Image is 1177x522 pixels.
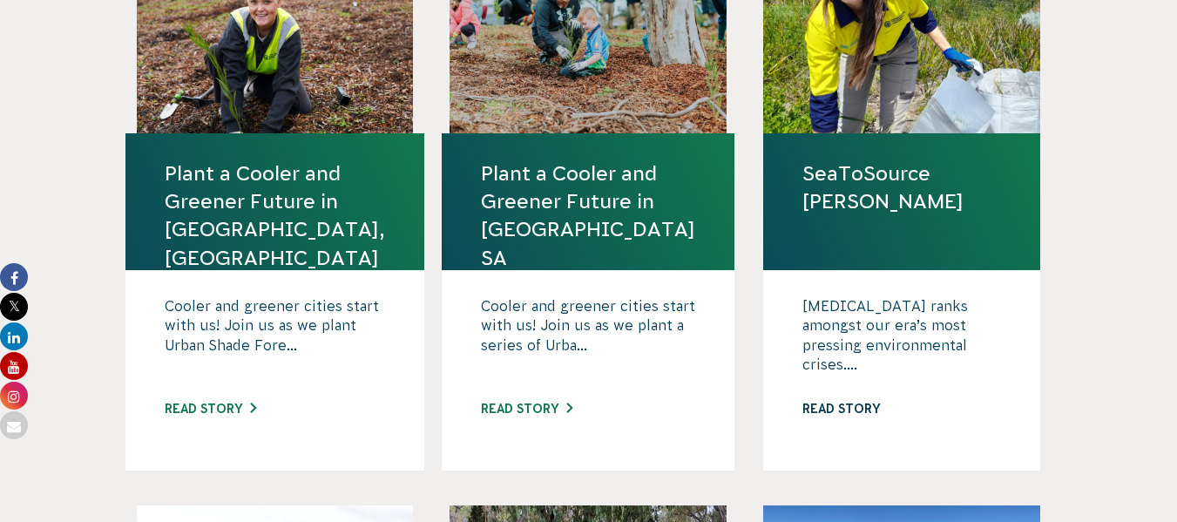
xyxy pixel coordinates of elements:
p: Cooler and greener cities start with us! Join us as we plant a series of Urba... [481,296,695,383]
a: Read story [165,402,256,416]
a: Plant a Cooler and Greener Future in [GEOGRAPHIC_DATA], [GEOGRAPHIC_DATA] [165,159,385,272]
a: Read story [481,402,572,416]
p: [MEDICAL_DATA] ranks amongst our era’s most pressing environmental crises.... [802,296,1001,383]
a: Plant a Cooler and Greener Future in [GEOGRAPHIC_DATA] SA [481,159,695,272]
a: SeaToSource [PERSON_NAME] [802,159,1001,215]
p: Cooler and greener cities start with us! Join us as we plant Urban Shade Fore... [165,296,385,383]
a: Read story [802,402,894,416]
